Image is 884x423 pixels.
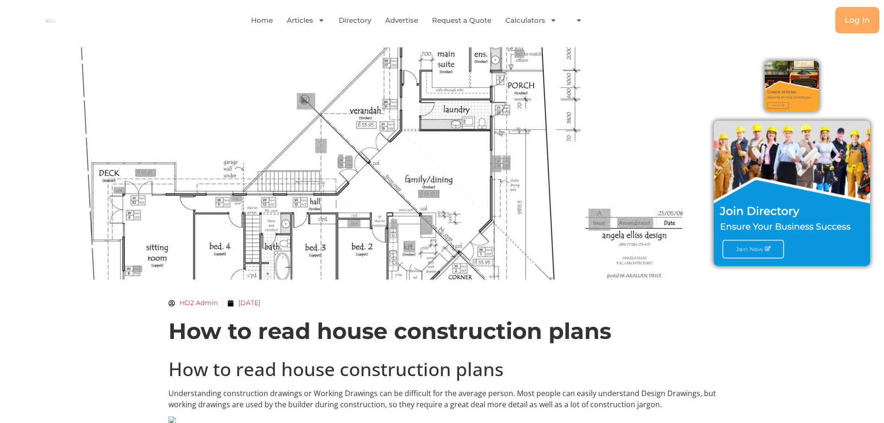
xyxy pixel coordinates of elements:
[239,299,260,307] time: [DATE]
[339,10,371,31] a: Directory
[168,358,716,380] h1: How to read house construction plans
[175,298,218,308] span: HD2 Admin
[251,10,273,31] a: Home
[385,10,418,31] a: Advertise
[180,10,661,31] nav: Menu
[714,121,870,266] img: Join Directory
[835,7,879,33] a: Log in
[227,298,260,308] a: [DATE]
[765,61,819,111] img: Create Articles
[287,10,325,31] a: Articles
[845,16,870,24] span: Log in
[168,317,716,345] h1: How to read house construction plans
[432,10,491,31] a: Request a Quote
[168,298,218,308] a: HD2 Admin
[505,10,557,31] a: Calculators
[168,388,716,410] p: Understanding construction drawings or Working Drawings can be difficult for the average person. ...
